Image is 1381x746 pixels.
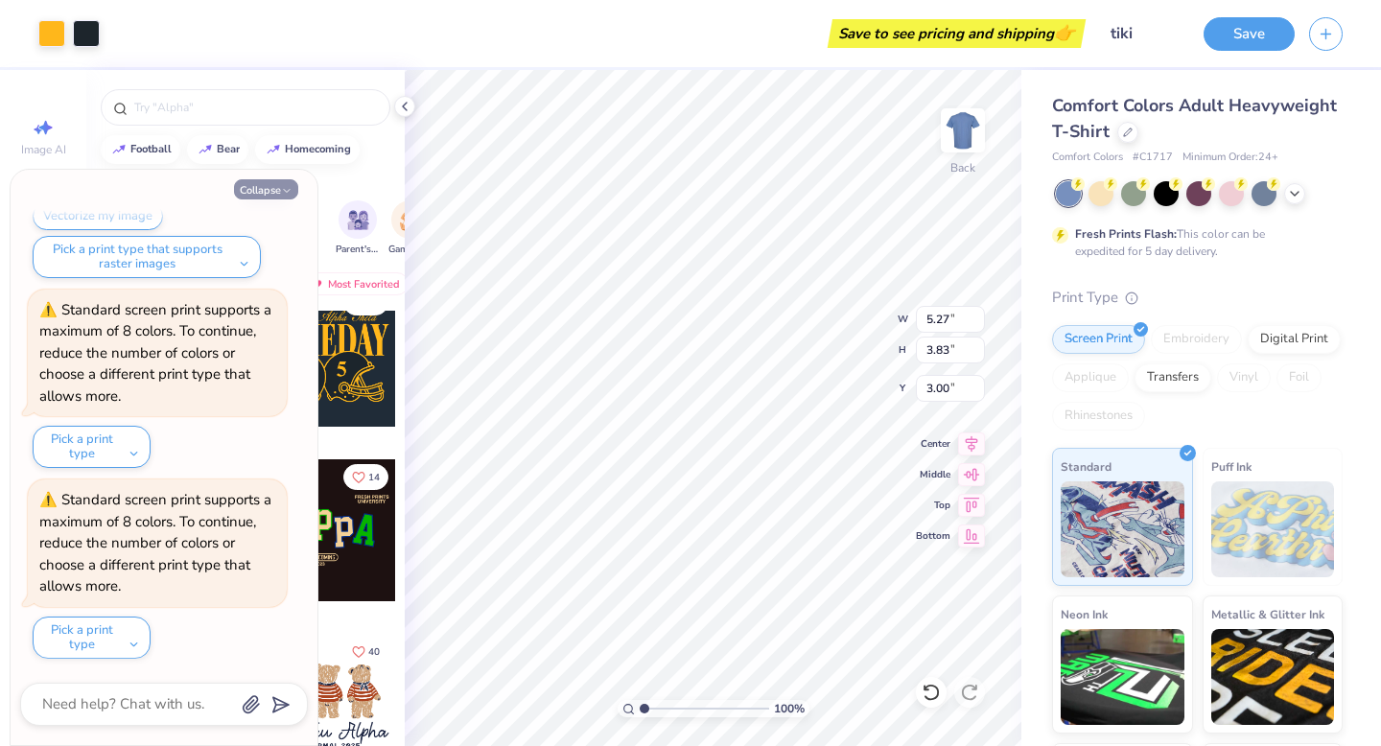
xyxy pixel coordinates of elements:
span: 14 [368,473,380,482]
button: Pick a print type [33,617,151,659]
button: Vectorize my image [33,202,163,230]
div: Rhinestones [1052,402,1145,431]
div: Most Favorited [300,272,409,295]
img: trend_line.gif [198,144,213,155]
span: Bottom [916,529,950,543]
div: Save to see pricing and shipping [832,19,1081,48]
span: Neon Ink [1061,604,1108,624]
input: Try "Alpha" [132,98,378,117]
button: Pick a print type that supports raster images [33,236,261,278]
span: Game Day [388,243,433,257]
div: Foil [1276,363,1322,392]
button: bear [187,135,248,164]
button: filter button [388,200,433,257]
span: Middle [916,468,950,481]
span: Center [916,437,950,451]
div: Applique [1052,363,1129,392]
img: Metallic & Glitter Ink [1211,629,1335,725]
span: # C1717 [1133,150,1173,166]
img: Parent's Weekend Image [347,209,369,231]
img: trend_line.gif [266,144,281,155]
div: Standard screen print supports a maximum of 8 colors. To continue, reduce the number of colors or... [39,490,271,595]
button: homecoming [255,135,360,164]
img: Back [944,111,982,150]
div: Standard screen print supports a maximum of 8 colors. To continue, reduce the number of colors or... [39,300,271,406]
img: Standard [1061,481,1184,577]
div: This color can be expedited for 5 day delivery. [1075,225,1311,260]
button: Collapse [234,179,298,199]
span: 👉 [1054,21,1075,44]
div: Screen Print [1052,325,1145,354]
div: bear [217,144,240,154]
div: Transfers [1135,363,1211,392]
button: Like [343,464,388,490]
div: Embroidery [1151,325,1242,354]
span: Parent's Weekend [336,243,380,257]
div: Print Type [1052,287,1343,309]
span: 100 % [774,700,805,717]
div: Back [950,159,975,176]
button: Like [343,639,388,664]
div: homecoming [285,144,351,154]
span: Comfort Colors [1052,150,1123,166]
img: trend_line.gif [111,144,127,155]
strong: Fresh Prints Flash: [1075,226,1177,242]
span: Top [916,499,950,512]
span: 40 [368,647,380,657]
button: football [101,135,180,164]
img: Game Day Image [400,209,422,231]
div: filter for Parent's Weekend [336,200,380,257]
div: Digital Print [1248,325,1341,354]
input: Untitled Design [1095,14,1189,53]
button: Save [1204,17,1295,51]
span: Comfort Colors Adult Heavyweight T-Shirt [1052,94,1337,143]
div: Vinyl [1217,363,1271,392]
span: Image AI [21,142,66,157]
img: Puff Ink [1211,481,1335,577]
button: filter button [336,200,380,257]
img: Neon Ink [1061,629,1184,725]
button: Pick a print type [33,426,151,468]
span: Metallic & Glitter Ink [1211,604,1324,624]
span: Standard [1061,456,1112,477]
div: football [130,144,172,154]
div: filter for Game Day [388,200,433,257]
span: Puff Ink [1211,456,1252,477]
span: Minimum Order: 24 + [1182,150,1278,166]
